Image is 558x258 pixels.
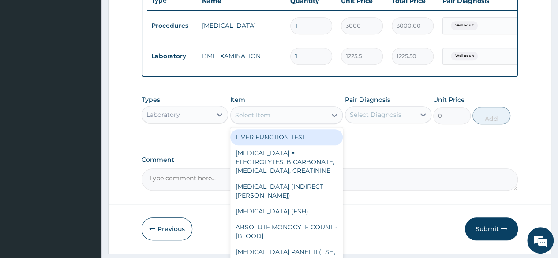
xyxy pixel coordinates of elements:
td: [MEDICAL_DATA] [198,17,286,34]
div: Select Item [235,111,270,120]
span: Well adult [451,21,478,30]
label: Pair Diagnosis [345,95,390,104]
button: Previous [142,217,192,240]
span: We're online! [51,75,122,164]
label: Item [230,95,245,104]
div: Select Diagnosis [350,110,401,119]
div: [MEDICAL_DATA] (FSH) [230,203,343,219]
button: Submit [465,217,518,240]
div: [MEDICAL_DATA] = ELECTROLYTES, BICARBONATE, [MEDICAL_DATA], CREATININE [230,145,343,179]
td: BMI EXAMINATION [198,47,286,65]
label: Comment [142,156,518,164]
label: Unit Price [433,95,465,104]
td: Laboratory [147,48,198,64]
textarea: Type your message and hit 'Enter' [4,168,168,198]
td: Procedures [147,18,198,34]
div: Chat with us now [46,49,148,61]
div: Minimize live chat window [145,4,166,26]
span: Well adult [451,52,478,60]
img: d_794563401_company_1708531726252_794563401 [16,44,36,66]
div: ABSOLUTE MONOCYTE COUNT - [BLOOD] [230,219,343,244]
label: Types [142,96,160,104]
div: Laboratory [146,110,180,119]
div: LIVER FUNCTION TEST [230,129,343,145]
button: Add [472,107,510,124]
div: [MEDICAL_DATA] (INDIRECT [PERSON_NAME]) [230,179,343,203]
